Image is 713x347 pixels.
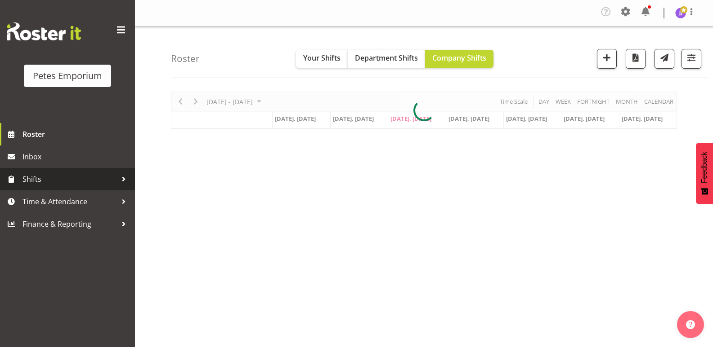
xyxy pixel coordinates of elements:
[33,69,102,83] div: Petes Emporium
[7,22,81,40] img: Rosterit website logo
[348,50,425,68] button: Department Shifts
[682,49,701,69] button: Filter Shifts
[696,143,713,204] button: Feedback - Show survey
[355,53,418,63] span: Department Shifts
[597,49,617,69] button: Add a new shift
[296,50,348,68] button: Your Shifts
[22,150,130,163] span: Inbox
[22,127,130,141] span: Roster
[432,53,486,63] span: Company Shifts
[171,53,200,64] h4: Roster
[675,8,686,18] img: janelle-jonkers702.jpg
[700,152,709,183] span: Feedback
[303,53,341,63] span: Your Shifts
[22,217,117,231] span: Finance & Reporting
[425,50,493,68] button: Company Shifts
[22,172,117,186] span: Shifts
[22,195,117,208] span: Time & Attendance
[626,49,646,69] button: Download a PDF of the roster according to the set date range.
[655,49,674,69] button: Send a list of all shifts for the selected filtered period to all rostered employees.
[686,320,695,329] img: help-xxl-2.png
